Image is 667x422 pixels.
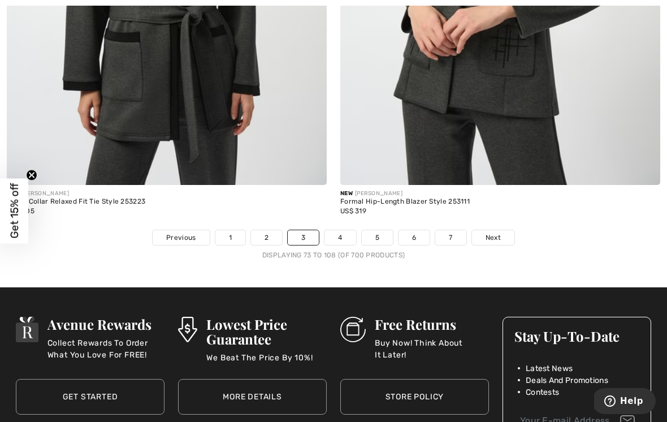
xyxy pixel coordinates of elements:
[178,379,327,415] a: More Details
[153,230,209,245] a: Previous
[340,379,489,415] a: Store Policy
[362,230,393,245] a: 5
[526,374,608,386] span: Deals And Promotions
[288,230,319,245] a: 3
[47,317,164,331] h3: Avenue Rewards
[166,232,196,243] span: Previous
[340,190,660,198] div: [PERSON_NAME]
[16,379,164,415] a: Get Started
[472,230,514,245] a: Next
[7,198,327,206] div: Shawl Collar Relaxed Fit Tie Style 253223
[215,230,245,245] a: 1
[340,207,366,215] span: US$ 319
[526,386,559,398] span: Contests
[26,170,37,181] button: Close teaser
[375,317,489,331] h3: Free Returns
[178,317,197,342] img: Lowest Price Guarantee
[340,198,660,206] div: Formal Hip-Length Blazer Style 253111
[8,183,21,239] span: Get 15% off
[251,230,282,245] a: 2
[375,337,489,360] p: Buy Now! Think About It Later!
[16,317,38,342] img: Avenue Rewards
[594,388,656,416] iframe: Opens a widget where you can find more information
[206,352,327,374] p: We Beat The Price By 10%!
[514,329,639,343] h3: Stay Up-To-Date
[206,317,327,346] h3: Lowest Price Guarantee
[7,190,327,198] div: [PERSON_NAME]
[324,230,356,245] a: 4
[340,317,366,342] img: Free Returns
[47,337,164,360] p: Collect Rewards To Order What You Love For FREE!
[486,232,501,243] span: Next
[435,230,466,245] a: 7
[340,190,353,197] span: New
[526,363,573,374] span: Latest News
[399,230,430,245] a: 6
